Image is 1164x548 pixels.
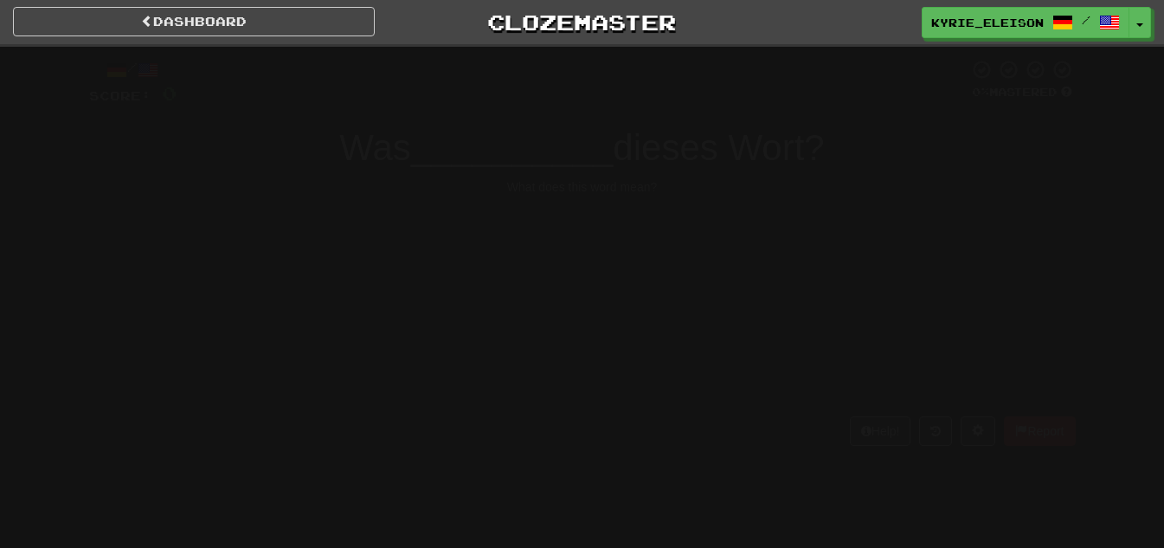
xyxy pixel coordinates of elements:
button: Report [1004,416,1075,446]
span: dieses Wort? [613,127,824,168]
span: 0 [162,82,177,104]
div: What does this word mean? [89,178,1076,196]
span: Was [339,127,410,168]
button: Round history (alt+y) [919,416,952,446]
a: Clozemaster [401,7,762,37]
small: 3 . [347,342,357,356]
small: 2 . [699,242,710,256]
small: 1 . [359,242,370,256]
small: 4 . [685,342,696,356]
span: / [1082,14,1090,26]
span: beschränkt [696,332,825,358]
button: 2.bedeutet [595,208,916,283]
span: verzichtet [357,332,471,358]
button: 4.beschränkt [595,307,916,383]
span: besorgt [370,232,459,259]
span: 0 % [972,85,989,99]
a: Dashboard [13,7,375,36]
a: Kyrie_Eleison / [922,7,1129,38]
button: 3.verzichtet [249,307,569,383]
span: __________ [411,127,614,168]
span: Score: [89,88,151,103]
button: Help! [850,416,911,446]
div: / [89,59,177,81]
button: 1.besorgt [249,208,569,283]
div: Mastered [968,85,1076,100]
span: Kyrie_Eleison [931,15,1044,30]
span: bedeutet [710,232,811,259]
